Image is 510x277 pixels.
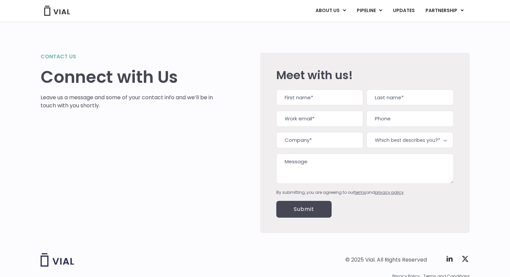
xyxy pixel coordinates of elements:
div: By submitting, you are agreeing to our and [276,189,454,196]
a: PIPELINEMenu Toggle [351,5,387,16]
h2: Contact us [41,53,213,61]
p: Leave us a message and some of your contact info and we’ll be in touch with you shortly. [41,94,213,110]
span: Which best describes you?* [366,132,453,148]
a: PARTNERSHIPMenu Toggle [420,5,469,16]
a: privacy policy [375,189,404,195]
input: Work email* [276,111,363,127]
input: Last name* [366,90,453,106]
img: Vial logo wih "Vial" spelled out [41,253,74,267]
h2: Meet with us! [276,69,454,81]
div: © 2025 Vial. All Rights Reserved [345,256,427,264]
a: ABOUT USMenu Toggle [310,5,351,16]
h1: Connect with Us [41,67,213,87]
img: Vial Logo [44,6,70,16]
input: Company* [276,132,363,148]
input: Phone [366,111,453,127]
input: First name* [276,90,363,106]
a: terms [354,189,366,195]
input: Submit [276,201,332,218]
a: UPDATES [388,5,420,16]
